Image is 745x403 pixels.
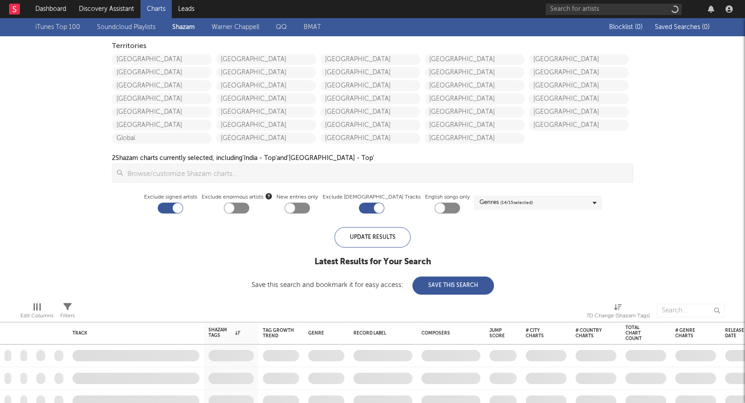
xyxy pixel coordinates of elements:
div: Jump Score [489,328,505,339]
a: [GEOGRAPHIC_DATA] [529,93,629,104]
div: 2 Shazam charts currently selected, including 'India - Top' and '[GEOGRAPHIC_DATA] - Top' [112,153,374,164]
button: Save This Search [412,277,494,295]
div: Record Label [353,330,408,336]
div: Latest Results for Your Search [252,257,494,267]
div: Filters [60,299,75,325]
div: Tag Growth Trend [263,328,295,339]
a: [GEOGRAPHIC_DATA] [529,54,629,65]
input: Search for artists [546,4,682,15]
a: BMAT [304,22,321,33]
label: English songs only [425,192,470,203]
div: # City Charts [526,328,553,339]
a: [GEOGRAPHIC_DATA] [216,67,316,78]
a: [GEOGRAPHIC_DATA] [216,107,316,117]
a: Soundcloud Playlists [97,22,155,33]
a: Global [112,133,212,144]
span: Blocklist [609,24,643,30]
a: [GEOGRAPHIC_DATA] [425,107,524,117]
label: Exclude [DEMOGRAPHIC_DATA] Tracks [323,192,421,203]
a: [GEOGRAPHIC_DATA] [529,120,629,131]
a: [GEOGRAPHIC_DATA] [112,120,212,131]
a: [GEOGRAPHIC_DATA] [425,67,524,78]
a: [GEOGRAPHIC_DATA] [320,107,420,117]
input: Search... [657,304,725,317]
a: [GEOGRAPHIC_DATA] [529,67,629,78]
a: [GEOGRAPHIC_DATA] [320,133,420,144]
a: [GEOGRAPHIC_DATA] [112,93,212,104]
div: Edit Columns [20,311,53,321]
a: [GEOGRAPHIC_DATA] [425,133,524,144]
a: [GEOGRAPHIC_DATA] [320,93,420,104]
input: Browse/customize Shazam charts... [123,164,633,182]
button: Exclude enormous artists [266,192,272,200]
a: [GEOGRAPHIC_DATA] [112,54,212,65]
a: [GEOGRAPHIC_DATA] [529,107,629,117]
div: 7D Change (Shazam Tags) [586,299,650,325]
button: Saved Searches (0) [652,24,710,31]
a: [GEOGRAPHIC_DATA] [216,120,316,131]
div: Update Results [334,227,411,248]
a: [GEOGRAPHIC_DATA] [112,67,212,78]
div: Genre [308,330,340,336]
div: Track [73,330,195,336]
a: [GEOGRAPHIC_DATA] [529,80,629,91]
div: # Country Charts [576,328,603,339]
a: [GEOGRAPHIC_DATA] [320,54,420,65]
label: Exclude signed artists [144,192,197,203]
a: QQ [276,22,287,33]
a: [GEOGRAPHIC_DATA] [216,80,316,91]
a: [GEOGRAPHIC_DATA] [320,80,420,91]
label: New entries only [276,192,318,203]
span: ( 0 ) [635,24,643,30]
a: [GEOGRAPHIC_DATA] [425,120,524,131]
a: [GEOGRAPHIC_DATA] [425,93,524,104]
span: ( 0 ) [702,24,710,30]
div: Edit Columns [20,299,53,325]
a: [GEOGRAPHIC_DATA] [216,54,316,65]
a: [GEOGRAPHIC_DATA] [320,120,420,131]
a: [GEOGRAPHIC_DATA] [216,93,316,104]
a: [GEOGRAPHIC_DATA] [112,80,212,91]
div: Total Chart Count [625,325,653,341]
div: # Genre Charts [675,328,702,339]
div: Filters [60,311,75,321]
a: [GEOGRAPHIC_DATA] [112,107,212,117]
a: [GEOGRAPHIC_DATA] [425,54,524,65]
div: Territories [112,41,633,52]
div: 7D Change (Shazam Tags) [586,311,650,321]
span: ( 14 / 15 selected) [500,197,533,208]
div: Save this search and bookmark it for easy access: [252,282,494,288]
span: Saved Searches [655,24,710,30]
a: [GEOGRAPHIC_DATA] [425,80,524,91]
span: Exclude enormous artists [202,192,272,203]
div: Shazam Tags [208,327,240,338]
a: iTunes Top 100 [35,22,80,33]
div: Genres [479,197,533,208]
a: [GEOGRAPHIC_DATA] [320,67,420,78]
div: Composers [421,330,476,336]
a: Warner Chappell [212,22,259,33]
a: [GEOGRAPHIC_DATA] [216,133,316,144]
